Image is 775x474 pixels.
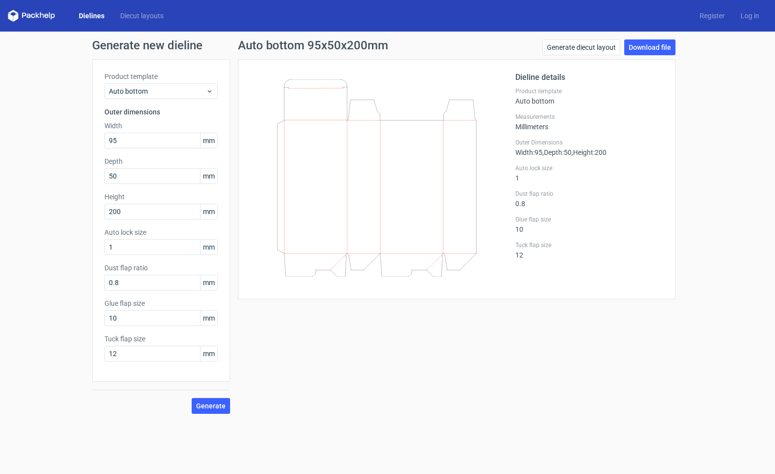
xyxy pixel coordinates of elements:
span: mm [200,240,217,255]
span: mm [200,311,217,326]
div: 10 [515,216,663,233]
label: Tuck flap size [104,334,218,344]
h1: Auto bottom 95x50x200mm [238,39,388,51]
label: Measurements [515,113,663,121]
span: mm [200,275,217,290]
span: , Depth : 50 [542,148,572,156]
a: Diecut layouts [112,11,171,21]
div: 1 [515,164,663,182]
button: Generate [192,398,230,414]
label: Depth [104,156,218,166]
span: mm [200,204,217,219]
div: 0.8 [515,190,663,208]
label: Glue flap size [104,298,218,308]
label: Dust flap ratio [104,263,218,273]
div: 12 [515,241,663,259]
label: Auto lock size [515,164,663,172]
label: Tuck flap size [515,241,663,249]
h2: Dieline details [515,72,663,83]
div: Auto bottom [515,87,663,105]
span: Auto bottom [109,86,206,96]
label: Glue flap size [515,216,663,223]
a: Dielines [71,11,112,21]
span: Width : 95 [515,148,542,156]
a: Register [692,11,733,21]
h1: Generate new dieline [92,39,683,51]
label: Product template [515,87,663,95]
span: mm [200,133,217,148]
label: Product template [104,72,218,81]
a: Generate diecut layout [542,39,620,55]
span: , Height : 200 [572,148,607,156]
span: Generate [196,402,226,409]
label: Auto lock size [104,227,218,237]
div: Millimeters [515,113,663,131]
span: mm [200,346,217,361]
h3: Outer dimensions [104,107,218,117]
a: Log in [733,11,767,21]
label: Dust flap ratio [515,190,663,198]
label: Height [104,192,218,202]
a: Download file [624,39,675,55]
label: Width [104,121,218,131]
span: mm [200,169,217,183]
label: Outer Dimensions [515,139,663,146]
